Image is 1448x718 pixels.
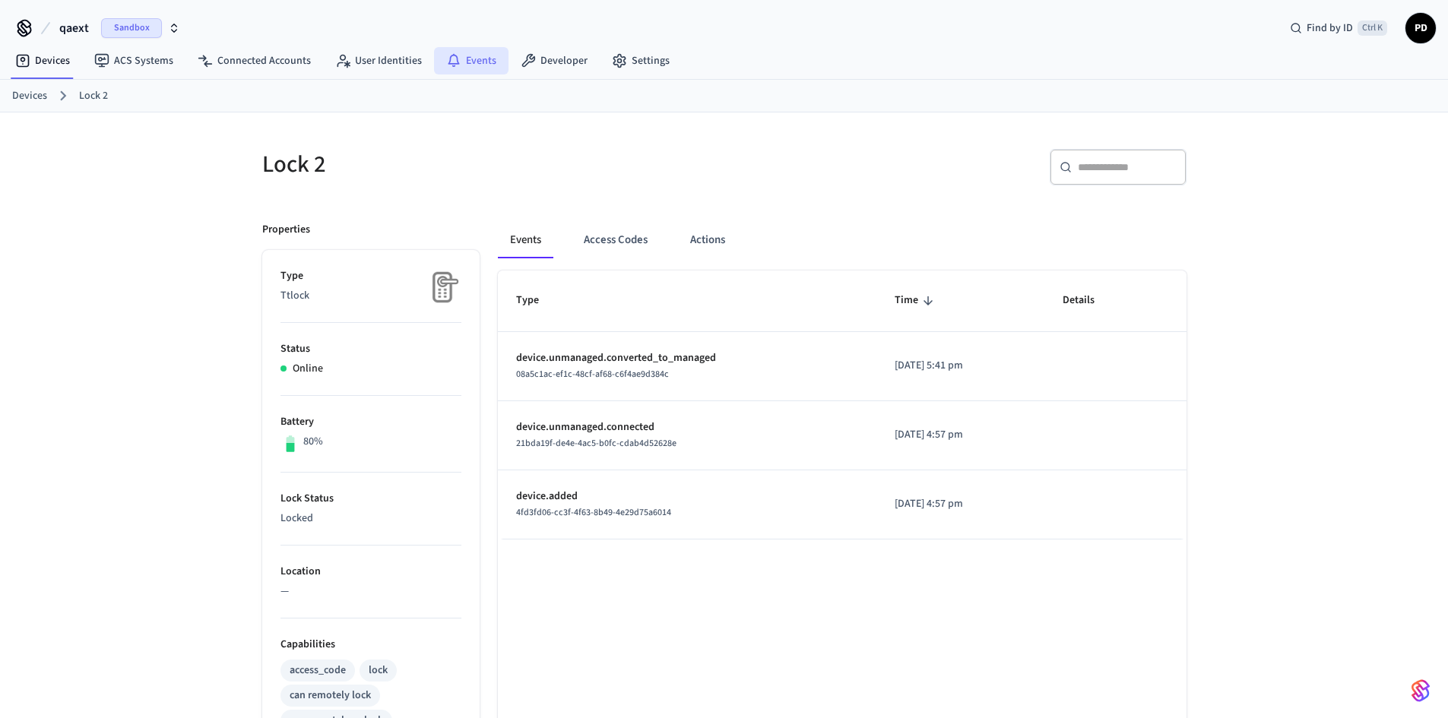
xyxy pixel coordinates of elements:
p: Capabilities [280,637,461,653]
button: Actions [678,222,737,258]
p: Online [293,361,323,377]
a: User Identities [323,47,434,74]
div: Find by IDCtrl K [1278,14,1399,42]
button: Events [498,222,553,258]
a: Lock 2 [79,88,108,104]
div: lock [369,663,388,678]
span: 21bda19f-de4e-4ac5-b0fc-cdab4d52628e [516,437,676,450]
p: — [280,584,461,599]
span: Find by ID [1307,21,1353,36]
p: Type [280,268,461,284]
p: Locked [280,511,461,527]
span: Details [1063,289,1114,312]
a: Events [434,47,509,74]
p: Status [280,341,461,357]
div: access_code [290,663,346,678]
div: ant example [498,222,1187,258]
div: can remotely lock [290,688,371,704]
p: [DATE] 4:57 pm [895,496,1026,512]
span: qaext [59,19,89,37]
img: Placeholder Lock Image [423,268,461,306]
span: 08a5c1ac-ef1c-48cf-af68-c6f4ae9d384c [516,368,669,381]
span: Time [895,289,938,312]
p: Battery [280,414,461,430]
p: Location [280,564,461,580]
img: SeamLogoGradient.69752ec5.svg [1412,678,1430,703]
p: Ttlock [280,288,461,304]
a: ACS Systems [82,47,185,74]
button: Access Codes [572,222,660,258]
span: Sandbox [101,18,162,38]
p: Properties [262,222,310,238]
button: PD [1405,13,1436,43]
span: Type [516,289,559,312]
p: device.unmanaged.connected [516,419,859,435]
span: 4fd3fd06-cc3f-4f63-8b49-4e29d75a6014 [516,506,671,519]
a: Developer [509,47,600,74]
p: 80% [303,434,323,450]
p: device.added [516,489,859,504]
p: [DATE] 5:41 pm [895,358,1026,374]
table: sticky table [498,270,1187,539]
a: Devices [3,47,82,74]
h5: Lock 2 [262,149,715,180]
span: PD [1407,14,1434,42]
p: Lock Status [280,491,461,507]
a: Settings [600,47,682,74]
a: Devices [12,88,47,104]
a: Connected Accounts [185,47,323,74]
p: [DATE] 4:57 pm [895,427,1026,443]
span: Ctrl K [1358,21,1387,36]
p: device.unmanaged.converted_to_managed [516,350,859,366]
